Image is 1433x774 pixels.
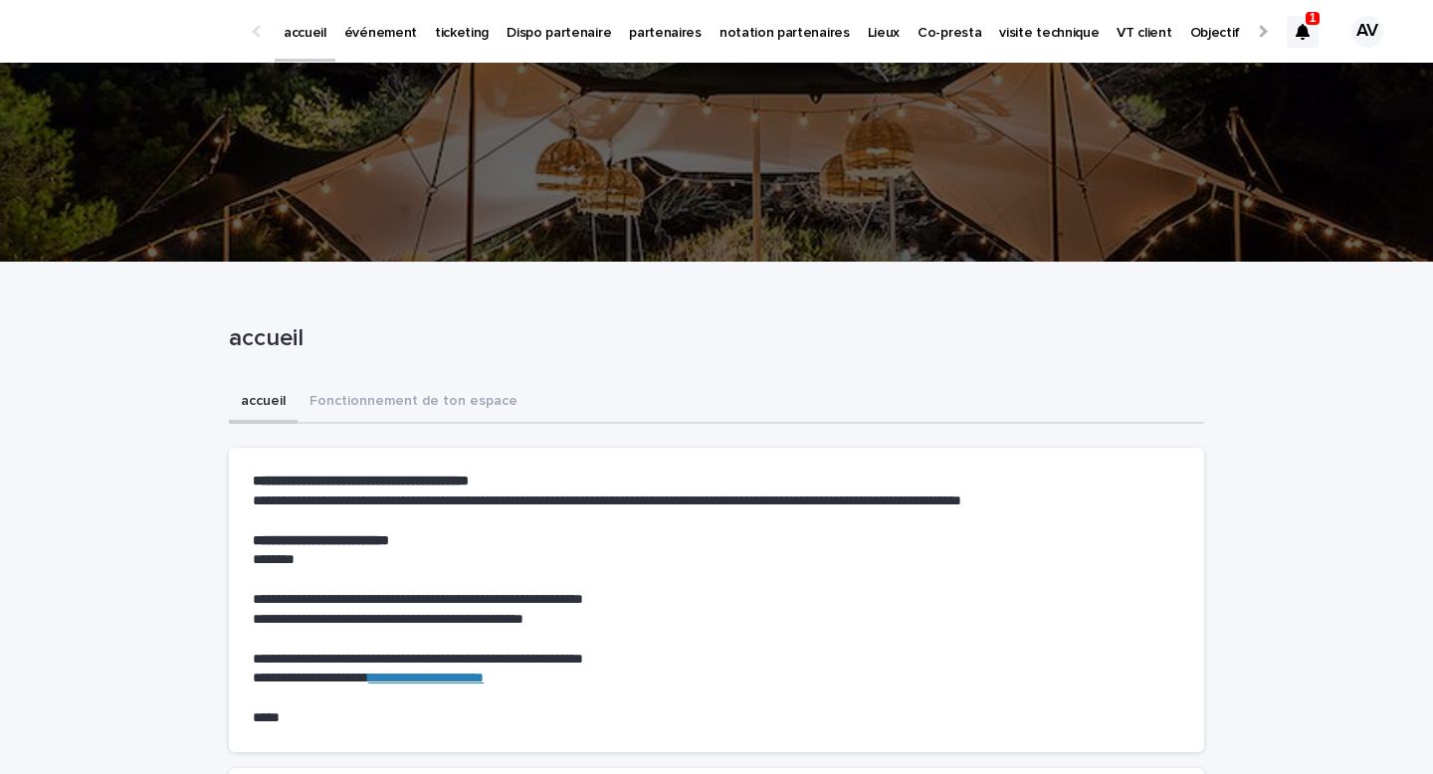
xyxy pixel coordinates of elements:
[40,12,233,52] img: Ls34BcGeRexTGTNfXpUC
[1351,16,1383,48] div: AV
[229,324,1196,353] p: accueil
[1287,16,1319,48] div: 1
[229,382,298,424] button: accueil
[298,382,529,424] button: Fonctionnement de ton espace
[1310,11,1317,25] p: 1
